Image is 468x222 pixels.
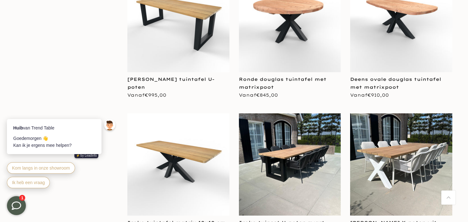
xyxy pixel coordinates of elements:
[127,113,229,216] img: Tuintafel rechthoekig iroko hout stalen matrixpoot
[256,92,278,98] span: €845,00
[145,92,166,98] span: €995,00
[350,92,389,98] span: Vanaf
[350,76,441,90] a: Deens ovale douglas tuintafel met matrixpoot
[1,190,32,221] iframe: toggle-frame
[127,92,166,98] span: Vanaf
[441,190,455,205] a: Terug naar boven
[11,91,44,96] span: Ik heb een vraag
[239,76,326,90] a: Ronde douglas tuintafel met matrixpoot
[1,89,124,196] iframe: bot-iframe
[367,92,389,98] span: €910,00
[127,76,215,90] a: [PERSON_NAME] tuintafel U-poten
[239,92,278,98] span: Vanaf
